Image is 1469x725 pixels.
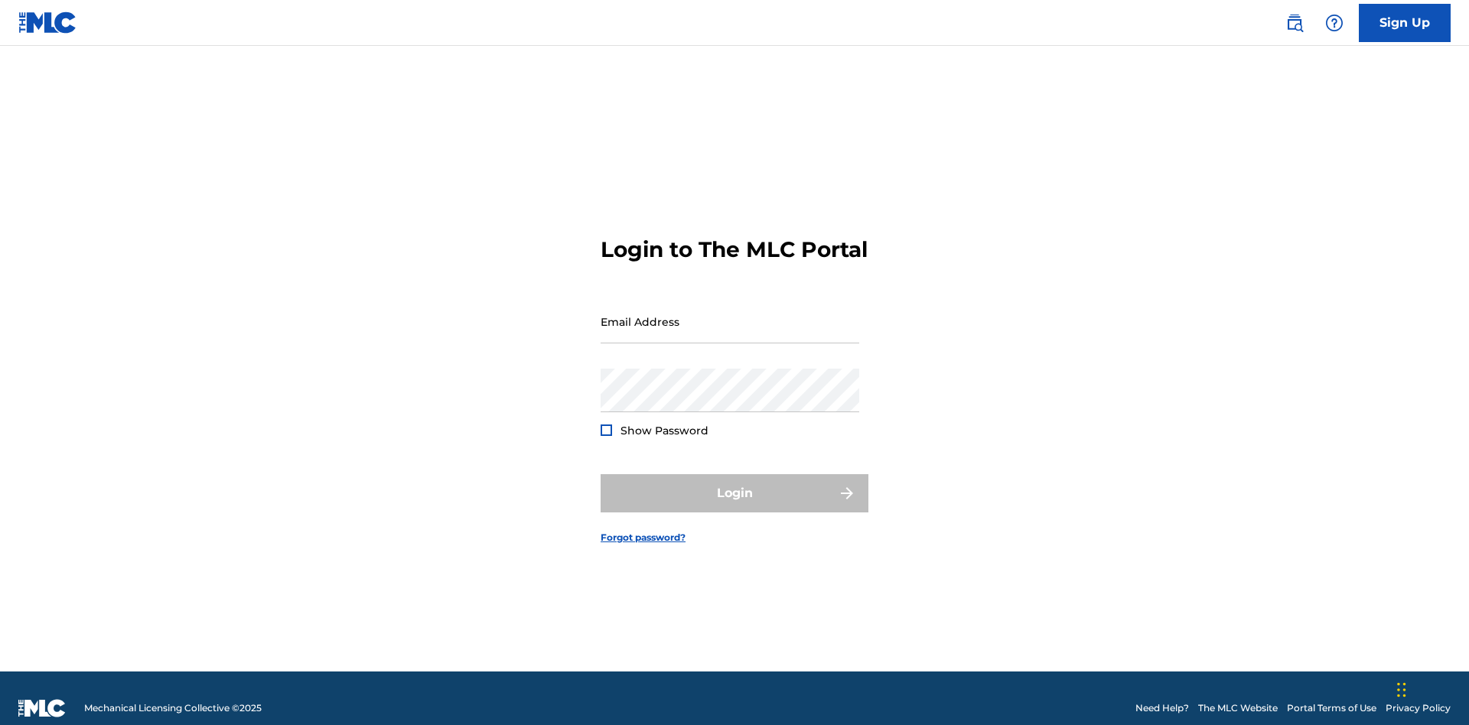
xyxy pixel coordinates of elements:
[1287,701,1376,715] a: Portal Terms of Use
[1135,701,1189,715] a: Need Help?
[18,699,66,717] img: logo
[601,531,686,545] a: Forgot password?
[1397,667,1406,713] div: Drag
[1279,8,1310,38] a: Public Search
[1198,701,1278,715] a: The MLC Website
[84,701,262,715] span: Mechanical Licensing Collective © 2025
[1285,14,1304,32] img: search
[620,424,708,437] span: Show Password
[1319,8,1350,38] div: Help
[1359,4,1451,42] a: Sign Up
[601,236,868,263] h3: Login to The MLC Portal
[1392,652,1469,725] iframe: Chat Widget
[1325,14,1344,32] img: help
[18,11,77,34] img: MLC Logo
[1386,701,1451,715] a: Privacy Policy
